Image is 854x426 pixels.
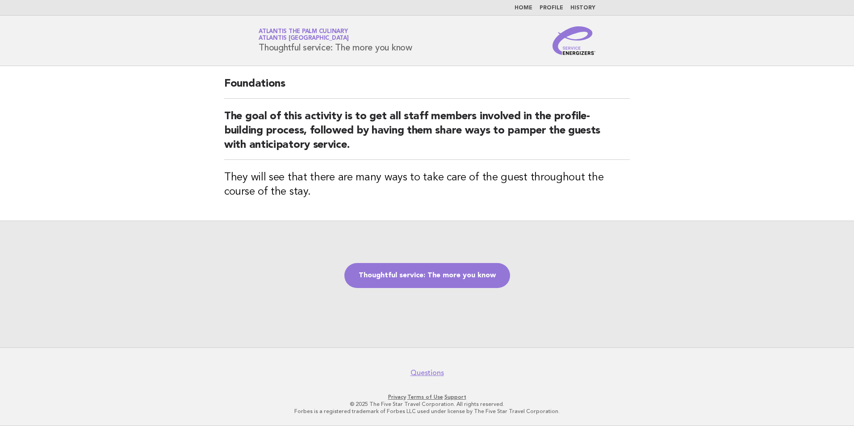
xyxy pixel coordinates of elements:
p: Forbes is a registered trademark of Forbes LLC used under license by The Five Star Travel Corpora... [154,408,700,415]
span: Atlantis [GEOGRAPHIC_DATA] [259,36,349,42]
h2: The goal of this activity is to get all staff members involved in the profile-building process, f... [224,109,630,160]
a: Thoughtful service: The more you know [344,263,510,288]
a: Support [444,394,466,400]
a: Privacy [388,394,406,400]
h1: Thoughtful service: The more you know [259,29,412,52]
p: © 2025 The Five Star Travel Corporation. All rights reserved. [154,401,700,408]
a: Questions [410,368,444,377]
h2: Foundations [224,77,630,99]
a: History [570,5,595,11]
h3: They will see that there are many ways to take care of the guest throughout the course of the stay. [224,171,630,199]
a: Terms of Use [407,394,443,400]
p: · · [154,393,700,401]
a: Home [515,5,532,11]
a: Profile [540,5,563,11]
img: Service Energizers [553,26,595,55]
a: Atlantis The Palm CulinaryAtlantis [GEOGRAPHIC_DATA] [259,29,349,41]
